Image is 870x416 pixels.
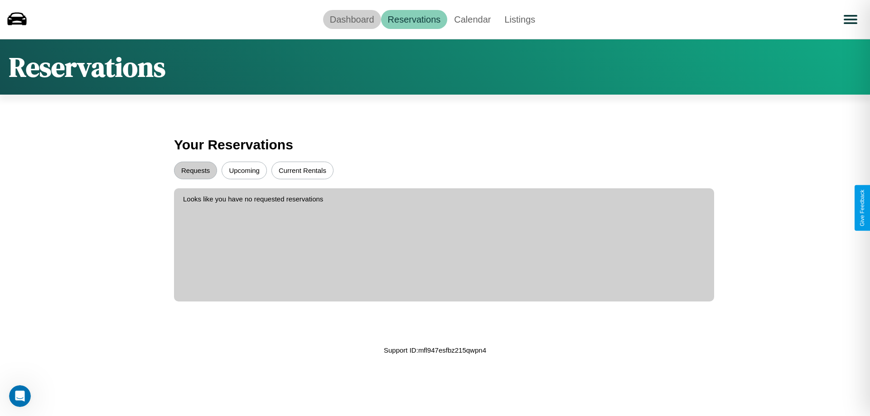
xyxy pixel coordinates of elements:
[174,162,217,179] button: Requests
[381,10,448,29] a: Reservations
[838,7,863,32] button: Open menu
[183,193,705,205] p: Looks like you have no requested reservations
[859,190,865,226] div: Give Feedback
[222,162,267,179] button: Upcoming
[384,344,486,356] p: Support ID: mfl947esfbz215qwpn4
[9,48,165,86] h1: Reservations
[498,10,542,29] a: Listings
[9,385,31,407] iframe: Intercom live chat
[174,133,696,157] h3: Your Reservations
[323,10,381,29] a: Dashboard
[447,10,498,29] a: Calendar
[271,162,333,179] button: Current Rentals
